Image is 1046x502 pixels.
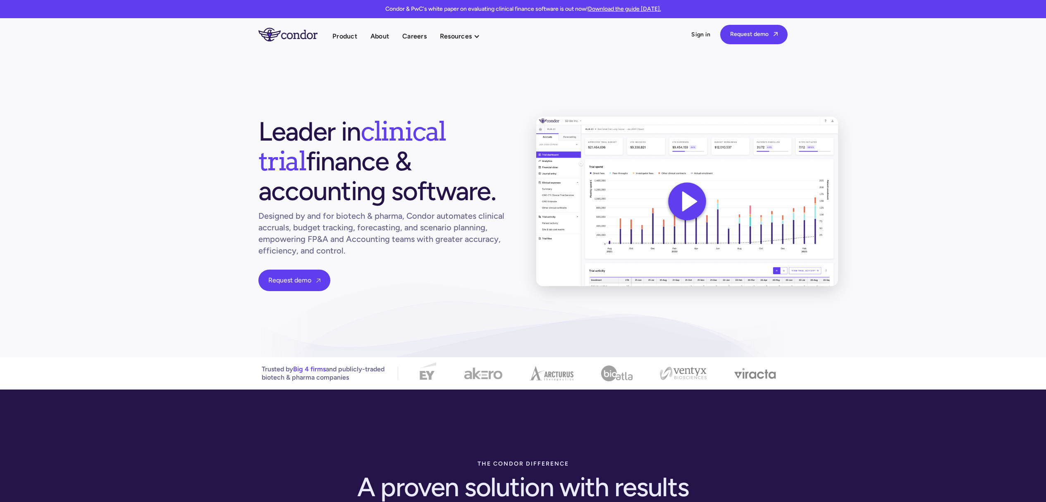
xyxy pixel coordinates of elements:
[440,31,472,42] div: Resources
[258,117,510,206] h1: Leader in finance & accounting software.
[258,270,330,291] a: Request demo
[588,5,661,12] a: Download the guide [DATE].
[440,31,488,42] div: Resources
[478,456,569,472] div: The condor difference
[720,25,788,44] a: Request demo
[258,115,446,177] span: clinical trial
[370,31,389,42] a: About
[357,472,688,502] h1: A proven solution with results
[332,31,357,42] a: Product
[293,365,326,373] span: Big 4 firms
[691,31,710,39] a: Sign in
[262,365,384,382] p: Trusted by and publicly-traded biotech & pharma companies
[258,28,332,41] a: home
[258,210,510,256] h1: Designed by and for biotech & pharma, Condor automates clinical accruals, budget tracking, foreca...
[402,31,427,42] a: Careers
[774,31,778,37] span: 
[385,5,661,13] p: Condor & PwC's white paper on evaluating clinical finance software is out now!
[316,278,320,283] span: 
